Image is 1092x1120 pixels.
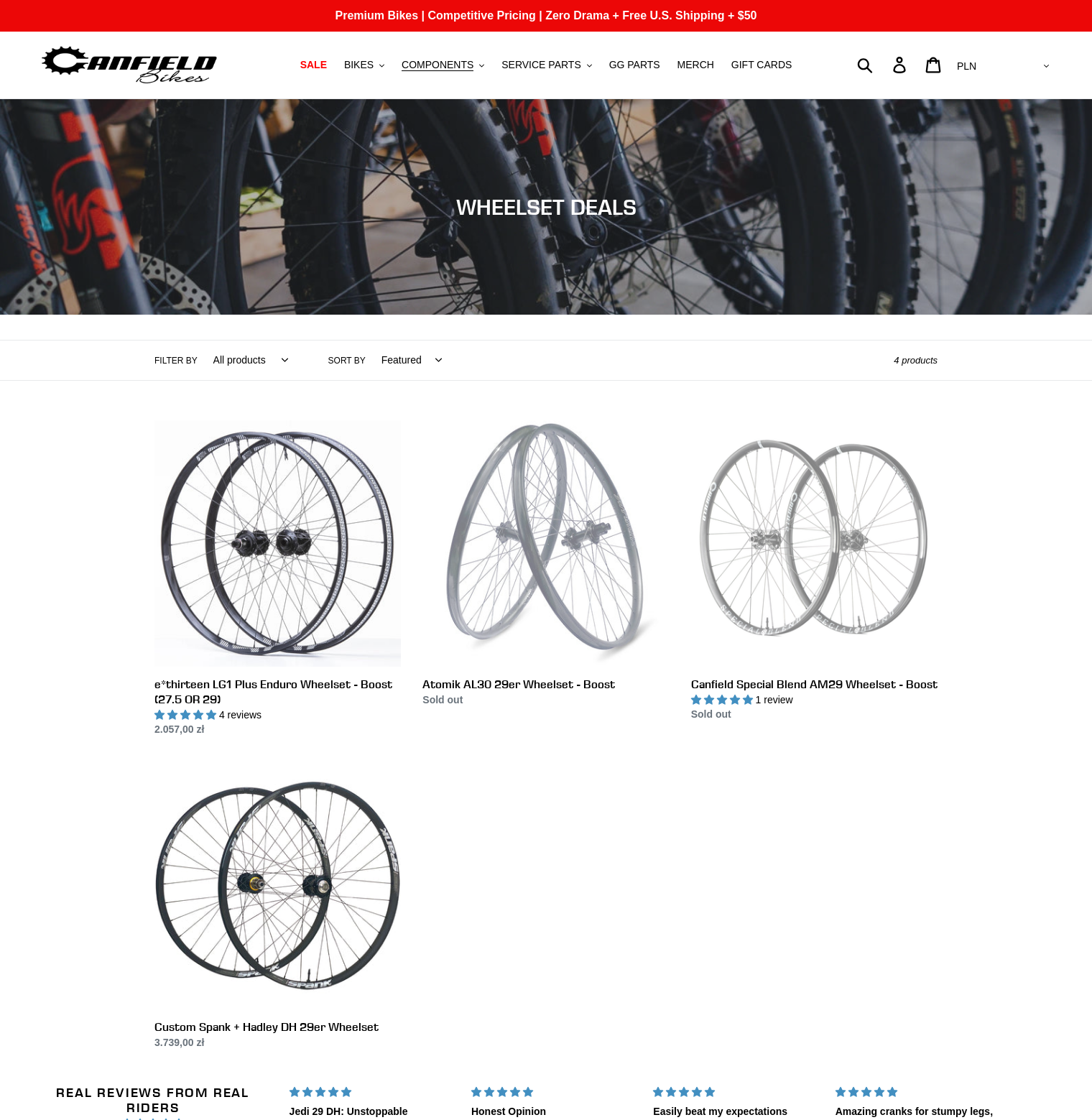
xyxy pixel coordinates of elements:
div: 5 stars [836,1085,1000,1100]
img: Canfield Bikes [40,42,219,88]
a: GG PARTS [602,55,667,75]
span: GIFT CARDS [731,59,792,71]
div: 5 stars [290,1085,454,1100]
input: Search [865,49,902,80]
label: Filter by [154,354,198,367]
span: 4 products [894,355,938,366]
button: SERVICE PARTS [494,55,598,75]
a: MERCH [670,55,721,75]
a: SALE [293,55,334,75]
span: SALE [300,59,327,71]
h2: Real Reviews from Real Riders [55,1085,251,1116]
span: GG PARTS [609,59,660,71]
button: BIKES [337,55,392,75]
span: MERCH [677,59,714,71]
span: COMPONENTS [402,59,473,71]
label: Sort by [328,354,366,367]
div: Easily beat my expectations [653,1105,818,1119]
button: COMPONENTS [394,55,491,75]
div: 5 stars [471,1085,636,1100]
div: Honest Opinion [471,1105,636,1119]
div: 5 stars [653,1085,818,1100]
span: BIKES [344,59,374,71]
span: WHEELSET DEALS [456,194,637,220]
a: GIFT CARDS [724,55,800,75]
span: SERVICE PARTS [501,59,580,71]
